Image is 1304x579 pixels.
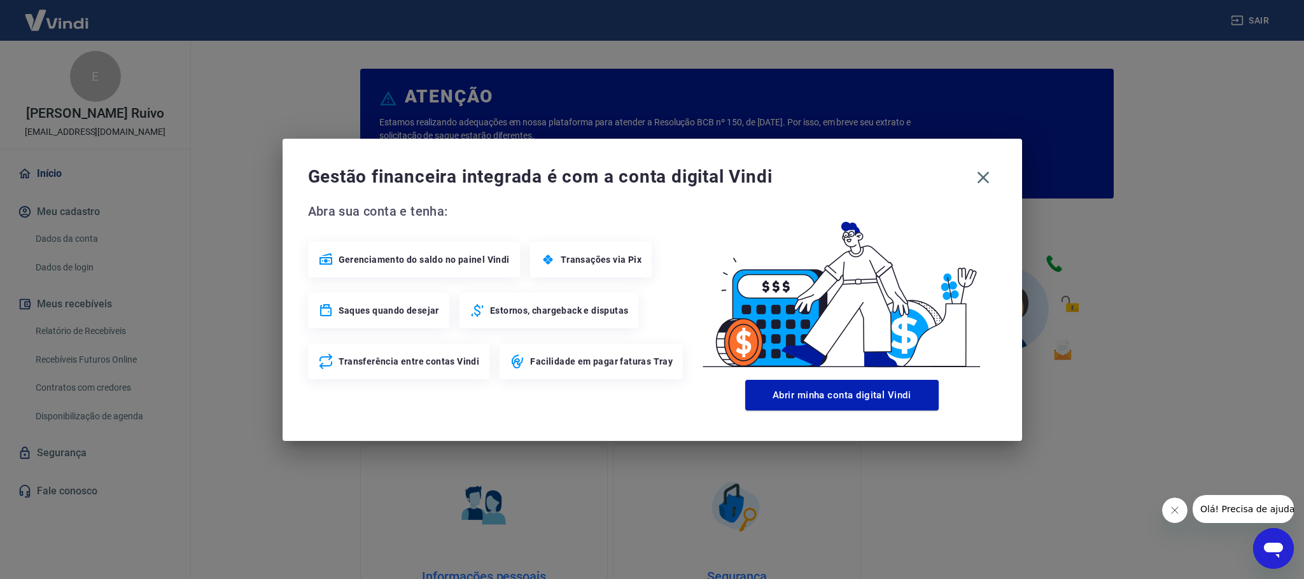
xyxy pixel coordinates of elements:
span: Abra sua conta e tenha: [308,201,687,221]
span: Olá! Precisa de ajuda? [8,9,107,19]
span: Transferência entre contas Vindi [339,355,480,368]
iframe: Botão para abrir a janela de mensagens [1253,528,1294,569]
span: Transações via Pix [561,253,641,266]
iframe: Fechar mensagem [1162,498,1188,523]
span: Gestão financeira integrada é com a conta digital Vindi [308,164,970,190]
span: Estornos, chargeback e disputas [490,304,628,317]
img: Good Billing [687,201,997,375]
span: Facilidade em pagar faturas Tray [530,355,673,368]
span: Saques quando desejar [339,304,439,317]
button: Abrir minha conta digital Vindi [745,380,939,410]
span: Gerenciamento do saldo no painel Vindi [339,253,510,266]
iframe: Mensagem da empresa [1193,495,1294,523]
